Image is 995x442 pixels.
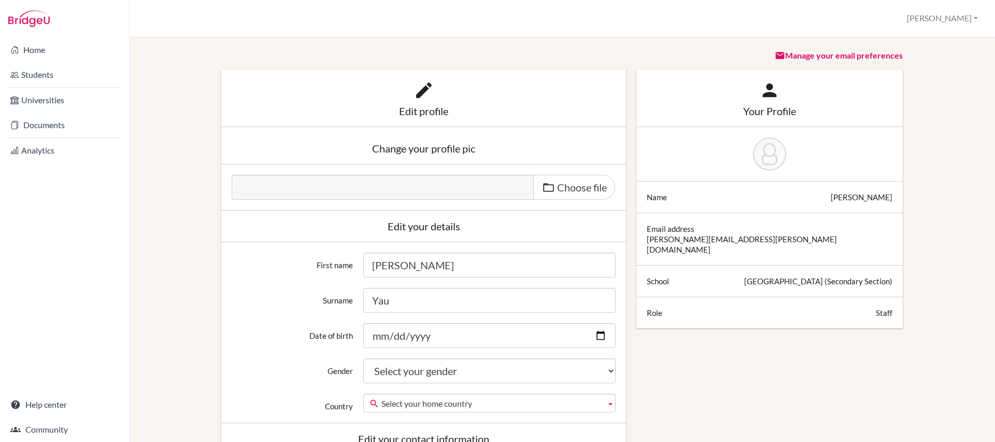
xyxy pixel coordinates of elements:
[2,115,127,135] a: Documents
[647,192,667,202] div: Name
[2,419,127,440] a: Community
[226,358,358,376] label: Gender
[226,288,358,306] label: Surname
[2,140,127,161] a: Analytics
[226,394,358,411] label: Country
[232,143,616,154] div: Change your profile pic
[647,106,892,116] div: Your Profile
[2,90,127,111] a: Universities
[876,308,892,318] div: Staff
[226,253,358,270] label: First name
[902,9,983,28] button: [PERSON_NAME]
[831,192,892,202] div: [PERSON_NAME]
[647,234,892,255] div: [PERSON_NAME][EMAIL_ADDRESS][PERSON_NAME][DOMAIN_NAME]
[2,64,127,85] a: Students
[753,137,786,171] img: Vivian Yau
[647,224,694,234] div: Email address
[232,106,616,116] div: Edit profile
[647,308,662,318] div: Role
[226,323,358,341] label: Date of birth
[647,276,669,286] div: School
[381,394,602,413] span: Select your home country
[775,50,903,60] a: Manage your email preferences
[744,276,892,286] div: [GEOGRAPHIC_DATA] (Secondary Section)
[8,10,50,27] img: Bridge-U
[557,181,607,194] span: Choose file
[2,39,127,60] a: Home
[2,394,127,415] a: Help center
[232,221,616,231] div: Edit your details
